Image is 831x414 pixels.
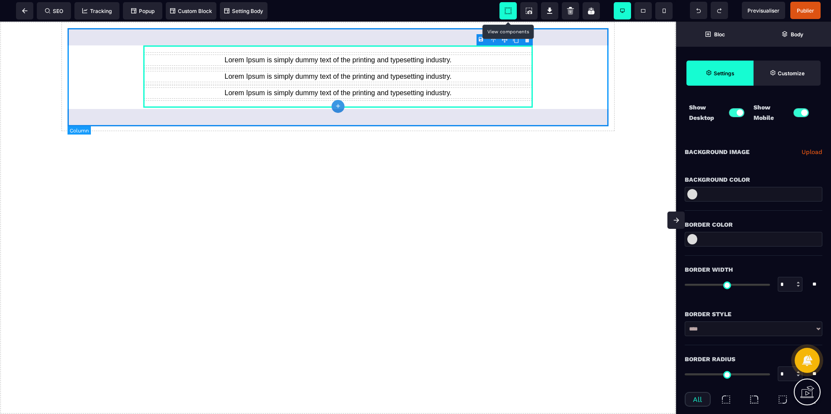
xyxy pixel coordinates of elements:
[143,32,533,45] text: Lorem Ipsum is simply dummy text of the printing and typesetting industry.
[742,2,785,19] span: Preview
[754,102,786,123] p: Show Mobile
[685,219,822,230] div: Border Color
[224,8,263,14] span: Setting Body
[797,7,814,14] span: Publier
[749,394,760,405] img: top-right-radius.9e58d49b.svg
[721,394,731,405] img: top-left-radius.822a4e29.svg
[685,309,822,319] div: Border Style
[143,65,533,77] text: Lorem Ipsum is simply dummy text of the printing and typesetting industry.
[685,354,735,364] span: Border Radius
[82,8,112,14] span: Tracking
[689,102,721,123] p: Show Desktop
[685,147,750,157] p: Background Image
[686,61,754,86] span: Settings
[685,264,733,275] span: Border Width
[802,147,822,157] a: Upload
[45,8,63,14] span: SEO
[747,7,779,14] span: Previsualiser
[520,2,538,19] span: Screenshot
[778,70,805,77] strong: Customize
[754,61,821,86] span: Open Style Manager
[754,22,831,47] span: Open Layer Manager
[170,8,212,14] span: Custom Block
[685,174,822,185] div: Background Color
[714,70,734,77] strong: Settings
[777,394,788,405] img: bottom-right-radius.9d9d0345.svg
[791,31,803,38] strong: Body
[499,2,517,19] span: View components
[143,49,533,61] text: Lorem Ipsum is simply dummy text of the printing and typesetting industry.
[131,8,155,14] span: Popup
[714,31,725,38] strong: Bloc
[676,22,754,47] span: Open Blocks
